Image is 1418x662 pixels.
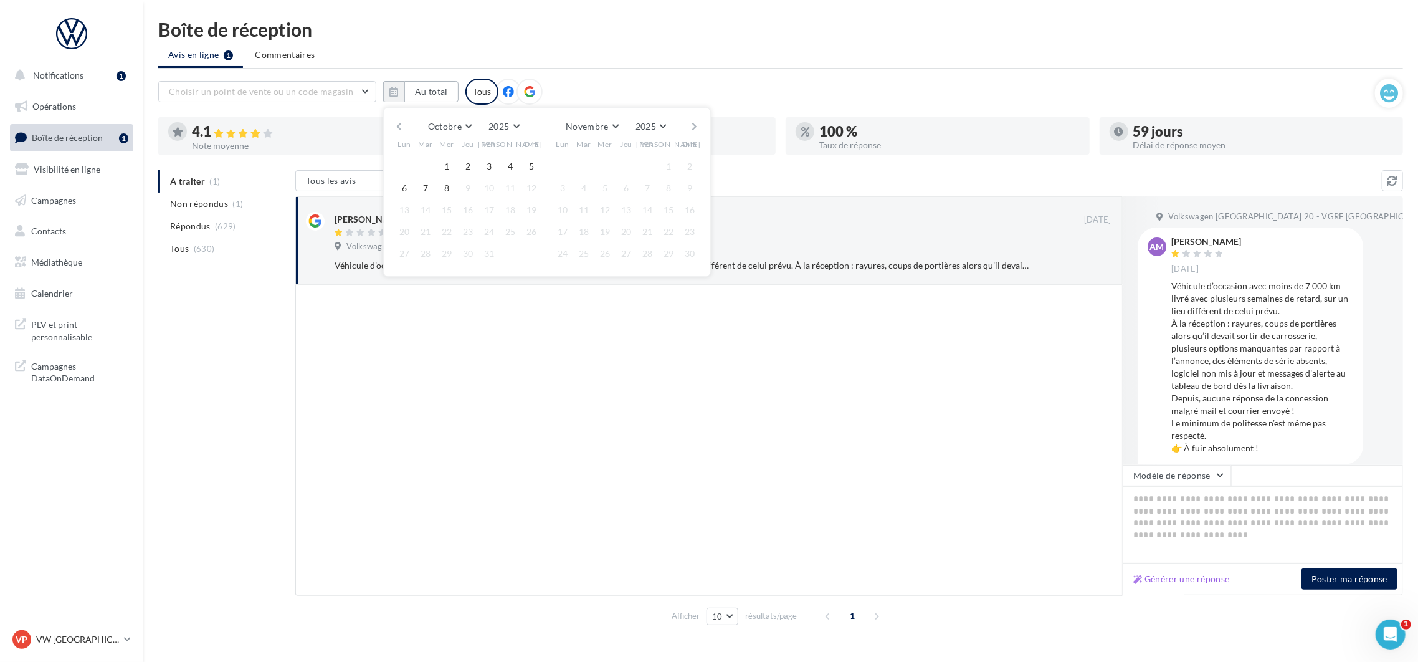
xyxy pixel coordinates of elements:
button: 9 [459,179,477,198]
button: 7 [416,179,435,198]
span: (1) [233,199,244,209]
button: Poster ma réponse [1301,568,1397,590]
button: 24 [480,223,498,241]
button: 20 [617,223,635,241]
span: [DATE] [1171,264,1199,275]
button: 6 [617,179,635,198]
div: Véhicule d’occasion avec moins de 7 000 km livré avec plusieurs semaines de retard, sur un lieu d... [1171,280,1353,454]
button: 25 [501,223,520,241]
button: Novembre [561,118,624,135]
button: 18 [574,223,593,241]
span: [PERSON_NAME] [637,139,701,150]
button: 8 [659,179,678,198]
span: Jeu [462,139,474,150]
span: Médiathèque [31,257,82,267]
button: 21 [416,223,435,241]
button: 28 [638,244,657,263]
button: 30 [680,244,699,263]
span: Dim [682,139,697,150]
div: [PERSON_NAME] [335,213,404,226]
span: 1 [1401,620,1411,630]
button: Au total [383,81,459,102]
a: Boîte de réception1 [7,124,136,151]
div: Boîte de réception [158,20,1403,39]
button: 18 [501,201,520,219]
div: Délai de réponse moyen [1133,141,1394,150]
button: 2025 [483,118,524,135]
a: Calendrier [7,281,136,307]
button: 27 [617,244,635,263]
a: Opérations [7,94,136,120]
button: Modèle de réponse [1123,465,1231,486]
button: 9 [680,179,699,198]
button: Générer une réponse [1128,572,1235,587]
span: Calendrier [31,288,73,299]
button: Notifications 1 [7,62,131,89]
button: 8 [437,179,456,198]
button: 1 [437,157,456,176]
span: Mar [418,139,433,150]
button: 23 [680,223,699,241]
span: Dim [524,139,539,150]
span: [DATE] [1084,214,1111,226]
span: Lun [397,139,411,150]
button: 26 [596,244,614,263]
button: 22 [659,223,678,241]
div: Tous [465,79,498,105]
button: Au total [404,81,459,102]
button: 5 [596,179,614,198]
span: Non répondus [170,198,228,210]
div: 1 [119,133,128,143]
div: Note moyenne [192,142,452,150]
button: 4 [501,157,520,176]
span: Novembre [566,121,609,132]
button: Tous les avis [295,170,420,191]
div: 100 % [819,125,1080,138]
span: Contacts [31,226,66,236]
span: Volkswagen [GEOGRAPHIC_DATA] 20 - VGRF [GEOGRAPHIC_DATA] [346,241,610,252]
button: 3 [480,157,498,176]
button: 6 [395,179,414,198]
span: Répondus [170,220,211,233]
p: VW [GEOGRAPHIC_DATA] 20 [36,633,119,646]
span: 2025 [488,121,509,132]
span: Jeu [620,139,632,150]
a: Visibilité en ligne [7,156,136,183]
span: Opérations [32,101,76,112]
span: Notifications [33,70,83,80]
button: 15 [437,201,456,219]
button: 13 [395,201,414,219]
button: 29 [659,244,678,263]
span: Boîte de réception [32,132,103,143]
button: 19 [596,223,614,241]
button: Choisir un point de vente ou un code magasin [158,81,376,102]
button: 14 [416,201,435,219]
button: 19 [522,201,541,219]
button: 22 [437,223,456,241]
span: résultats/page [745,610,797,622]
div: 1 [117,71,126,81]
div: 59 jours [1133,125,1394,138]
span: 1 [843,606,863,626]
a: PLV et print personnalisable [7,311,136,348]
span: (629) [215,221,236,231]
button: 14 [638,201,657,219]
button: 10 [480,179,498,198]
span: Mer [597,139,612,150]
button: 3 [553,179,572,198]
a: Campagnes DataOnDemand [7,353,136,390]
div: Taux de réponse [819,141,1080,150]
button: 13 [617,201,635,219]
span: Choisir un point de vente ou un code magasin [169,86,353,97]
span: Tous [170,242,189,255]
button: 7 [638,179,657,198]
a: Contacts [7,218,136,244]
button: 31 [480,244,498,263]
a: VP VW [GEOGRAPHIC_DATA] 20 [10,628,133,651]
button: 20 [395,223,414,241]
button: 11 [501,179,520,198]
span: VP [16,633,28,646]
div: 4.1 [192,125,452,139]
button: 17 [553,223,572,241]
